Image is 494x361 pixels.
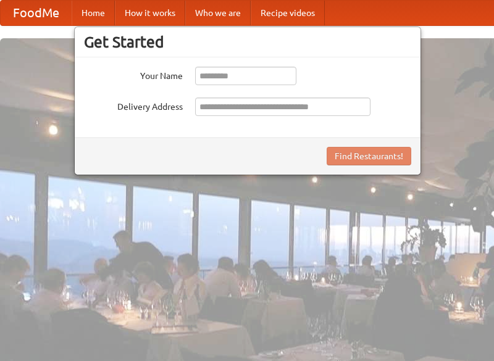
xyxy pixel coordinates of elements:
label: Your Name [84,67,183,82]
a: Home [72,1,115,25]
a: Recipe videos [251,1,325,25]
h3: Get Started [84,33,411,51]
a: FoodMe [1,1,72,25]
a: Who we are [185,1,251,25]
a: How it works [115,1,185,25]
label: Delivery Address [84,98,183,113]
button: Find Restaurants! [327,147,411,165]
